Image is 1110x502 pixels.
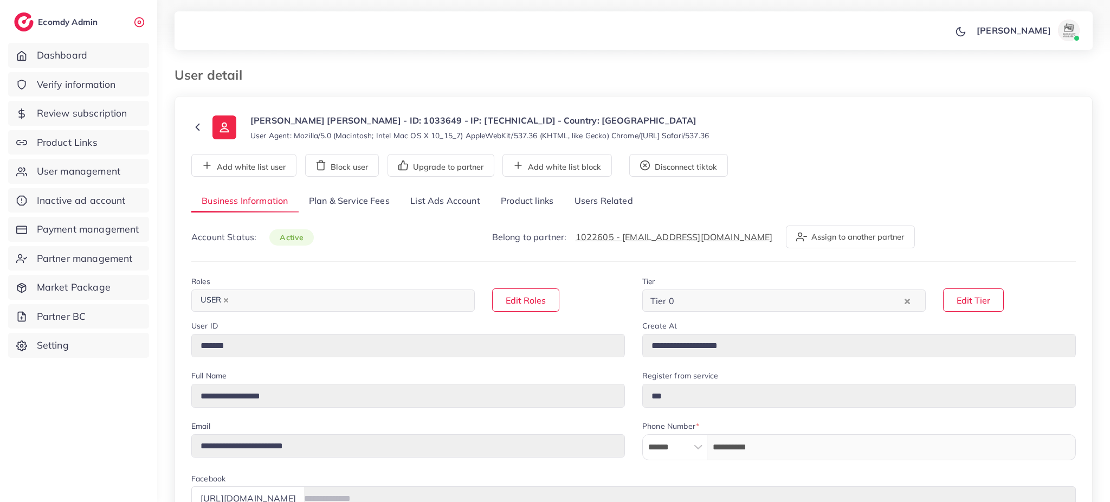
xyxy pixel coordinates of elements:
[8,159,149,184] a: User management
[564,190,643,213] a: Users Related
[191,421,210,432] label: Email
[38,17,100,27] h2: Ecomdy Admin
[977,24,1051,37] p: [PERSON_NAME]
[648,293,676,309] span: Tier 0
[677,292,902,309] input: Search for option
[37,222,139,236] span: Payment management
[37,164,120,178] span: User management
[212,115,236,139] img: ic-user-info.36bf1079.svg
[37,136,98,150] span: Product Links
[943,288,1004,312] button: Edit Tier
[14,12,34,31] img: logo
[191,276,210,287] label: Roles
[8,101,149,126] a: Review subscription
[629,154,728,177] button: Disconnect tiktok
[642,289,926,312] div: Search for option
[191,289,475,312] div: Search for option
[1058,20,1080,41] img: avatar
[642,370,718,381] label: Register from service
[786,226,915,248] button: Assign to another partner
[400,190,491,213] a: List Ads Account
[191,154,296,177] button: Add white list user
[14,12,100,31] a: logoEcomdy Admin
[37,106,127,120] span: Review subscription
[191,320,218,331] label: User ID
[223,298,229,303] button: Deselect USER
[191,370,227,381] label: Full Name
[235,292,461,309] input: Search for option
[37,48,87,62] span: Dashboard
[196,293,234,308] span: USER
[37,280,111,294] span: Market Package
[905,294,910,307] button: Clear Selected
[191,230,314,244] p: Account Status:
[37,252,133,266] span: Partner management
[191,473,225,484] label: Facebook
[191,190,299,213] a: Business Information
[8,217,149,242] a: Payment management
[8,275,149,300] a: Market Package
[388,154,494,177] button: Upgrade to partner
[37,310,86,324] span: Partner BC
[8,333,149,358] a: Setting
[250,114,709,127] p: [PERSON_NAME] [PERSON_NAME] - ID: 1033649 - IP: [TECHNICAL_ID] - Country: [GEOGRAPHIC_DATA]
[642,276,655,287] label: Tier
[250,130,709,141] small: User Agent: Mozilla/5.0 (Macintosh; Intel Mac OS X 10_15_7) AppleWebKit/537.36 (KHTML, like Gecko...
[8,246,149,271] a: Partner management
[502,154,612,177] button: Add white list block
[175,67,251,83] h3: User detail
[971,20,1084,41] a: [PERSON_NAME]avatar
[37,194,126,208] span: Inactive ad account
[37,338,69,352] span: Setting
[8,72,149,97] a: Verify information
[8,43,149,68] a: Dashboard
[8,188,149,213] a: Inactive ad account
[576,231,773,242] a: 1022605 - [EMAIL_ADDRESS][DOMAIN_NAME]
[642,320,677,331] label: Create At
[491,190,564,213] a: Product links
[269,229,314,246] span: active
[642,421,699,432] label: Phone Number
[305,154,379,177] button: Block user
[37,78,116,92] span: Verify information
[492,288,559,312] button: Edit Roles
[492,230,773,243] p: Belong to partner:
[299,190,400,213] a: Plan & Service Fees
[8,130,149,155] a: Product Links
[8,304,149,329] a: Partner BC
